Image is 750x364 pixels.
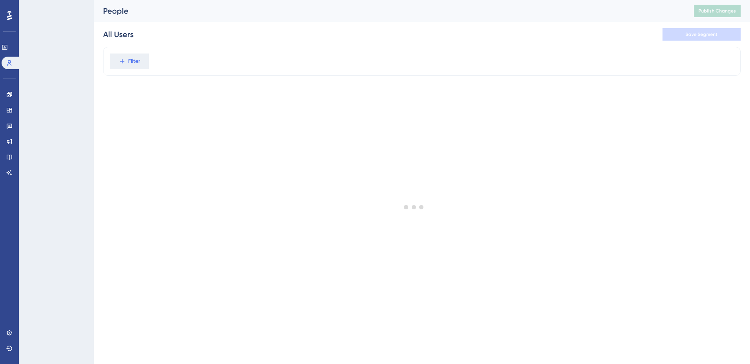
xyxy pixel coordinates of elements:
[698,8,736,14] span: Publish Changes
[662,28,741,41] button: Save Segment
[694,5,741,17] button: Publish Changes
[103,29,134,40] div: All Users
[103,5,674,16] div: People
[686,31,718,37] span: Save Segment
